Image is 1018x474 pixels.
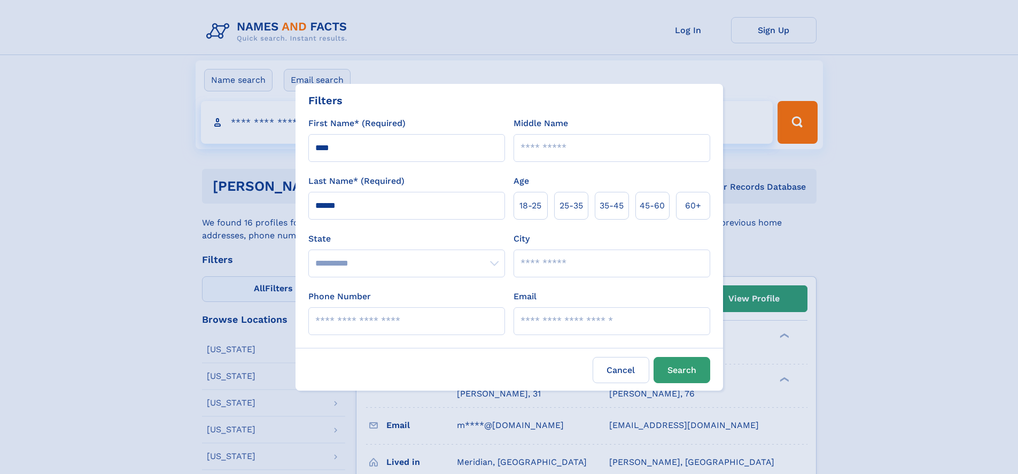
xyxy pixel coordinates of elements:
[308,175,405,188] label: Last Name* (Required)
[514,117,568,130] label: Middle Name
[593,357,649,383] label: Cancel
[308,117,406,130] label: First Name* (Required)
[654,357,710,383] button: Search
[308,92,343,108] div: Filters
[514,232,530,245] label: City
[640,199,665,212] span: 45‑60
[685,199,701,212] span: 60+
[308,232,505,245] label: State
[308,290,371,303] label: Phone Number
[559,199,583,212] span: 25‑35
[600,199,624,212] span: 35‑45
[514,290,537,303] label: Email
[514,175,529,188] label: Age
[519,199,541,212] span: 18‑25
